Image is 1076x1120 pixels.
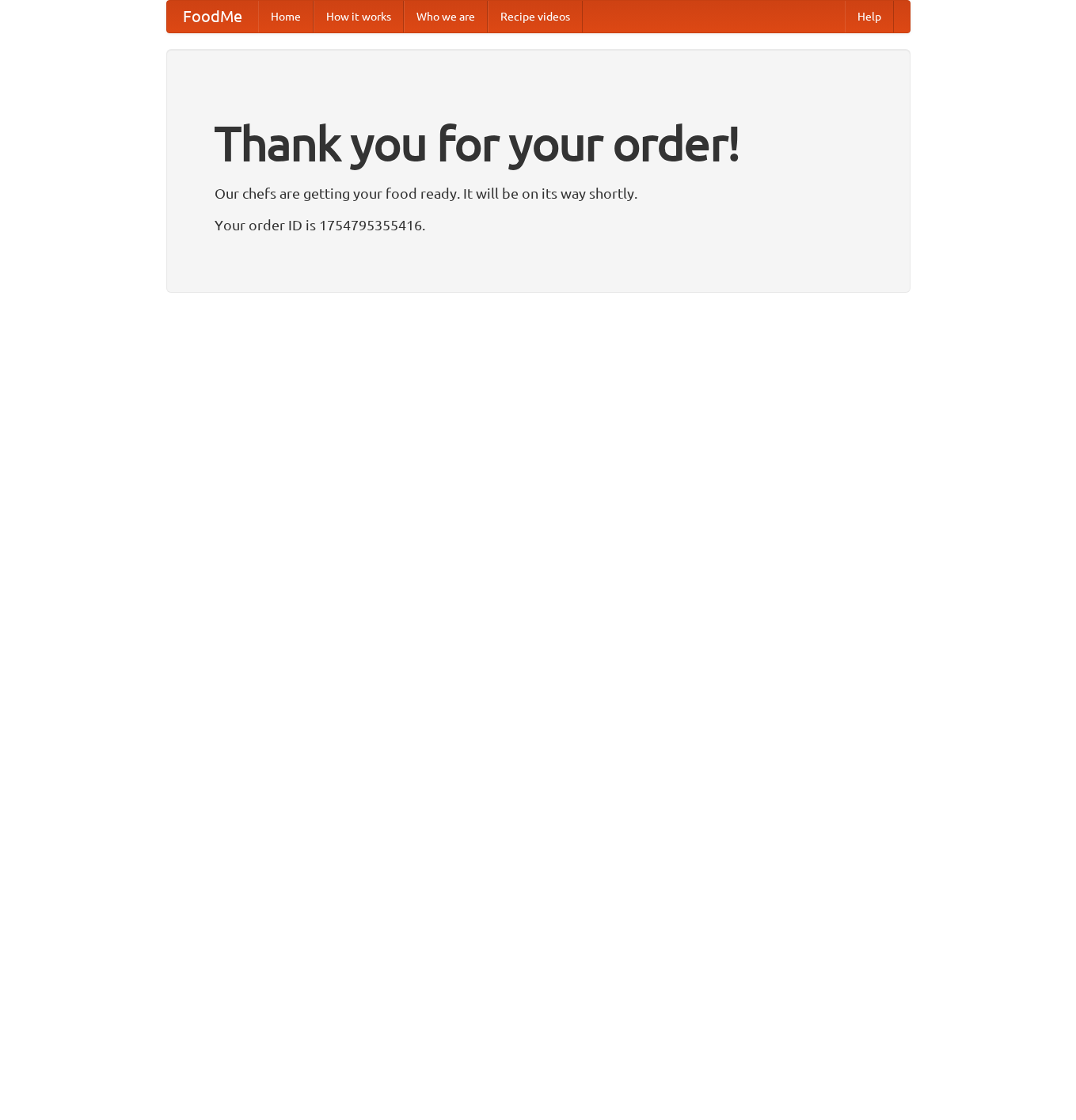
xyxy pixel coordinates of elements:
p: Our chefs are getting your food ready. It will be on its way shortly. [215,181,862,205]
h1: Thank you for your order! [215,105,862,181]
a: Home [258,1,314,32]
a: How it works [314,1,404,32]
a: Help [845,1,894,32]
p: Your order ID is 1754795355416. [215,213,862,237]
a: Who we are [404,1,488,32]
a: Recipe videos [488,1,583,32]
a: FoodMe [167,1,258,32]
